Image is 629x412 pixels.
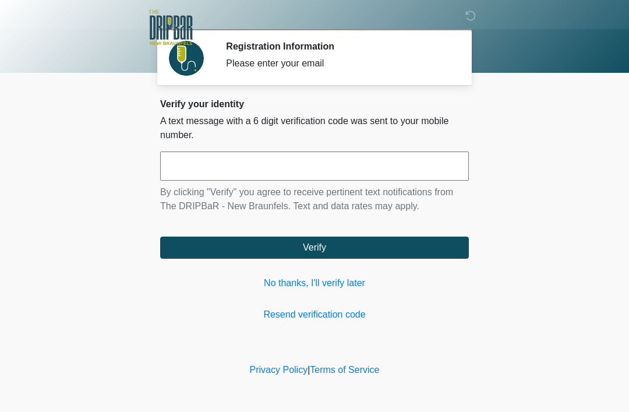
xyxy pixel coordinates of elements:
[160,98,469,110] h2: Verify your identity
[169,41,204,76] img: Agent Avatar
[160,185,469,213] p: By clicking "Verify" you agree to receive pertinent text notifications from The DRIPBaR - New Bra...
[250,365,308,375] a: Privacy Policy
[226,57,451,71] div: Please enter your email
[160,308,469,322] a: Resend verification code
[310,365,379,375] a: Terms of Service
[160,237,469,259] button: Verify
[308,365,310,375] a: |
[149,9,193,47] img: The DRIPBaR - New Braunfels Logo
[160,114,469,142] p: A text message with a 6 digit verification code was sent to your mobile number.
[160,276,469,290] a: No thanks, I'll verify later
